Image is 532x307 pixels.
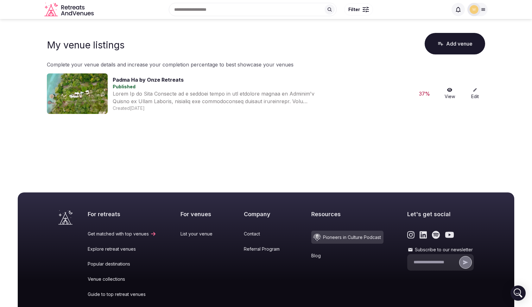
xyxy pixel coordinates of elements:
a: Edit [465,88,485,100]
button: Add venue [425,33,485,54]
a: Explore retreat venues [88,246,156,252]
div: Open Intercom Messenger [510,285,526,301]
p: Complete your venue details and increase your completion percentage to best showcase your venues [47,61,485,68]
label: Subscribe to our newsletter [407,247,474,253]
a: Padma Ha by Onze Retreats [113,77,184,83]
a: Venue collections [88,276,156,282]
img: Venue cover photo for Padma Ha by Onze Retreats [47,73,108,114]
a: Blog [311,253,383,259]
a: Visit the homepage [58,210,73,225]
a: Contact [244,231,287,237]
h1: My venue listings [47,39,124,51]
h2: For venues [180,210,220,218]
div: Created [DATE] [113,105,409,111]
div: Lorem Ip do Sita Consecte ad e seddoei tempo in utl etdolore magnaa en Adminim'v Quisno ex Ullam ... [113,90,319,105]
h2: For retreats [88,210,156,218]
h2: Let's get social [407,210,474,218]
div: 37 % [414,90,434,97]
a: Get matched with top venues [88,231,156,237]
svg: Retreats and Venues company logo [44,3,95,17]
a: Link to the retreats and venues Instagram page [407,231,415,239]
a: Link to the retreats and venues Spotify page [432,231,440,239]
a: Link to the retreats and venues LinkedIn page [420,231,427,239]
a: Popular destinations [88,261,156,267]
a: Referral Program [244,246,287,252]
span: Filter [348,6,360,13]
span: Published [113,84,136,89]
h2: Company [244,210,287,218]
a: View [440,88,460,100]
a: Pioneers in Culture Podcast [311,231,383,244]
h2: Resources [311,210,383,218]
img: woo_user_8790 [470,5,478,14]
a: Link to the retreats and venues Youtube page [445,231,454,239]
a: Visit the homepage [44,3,95,17]
a: Guide to top retreat venues [88,291,156,298]
button: Filter [344,3,373,16]
a: List your venue [180,231,220,237]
